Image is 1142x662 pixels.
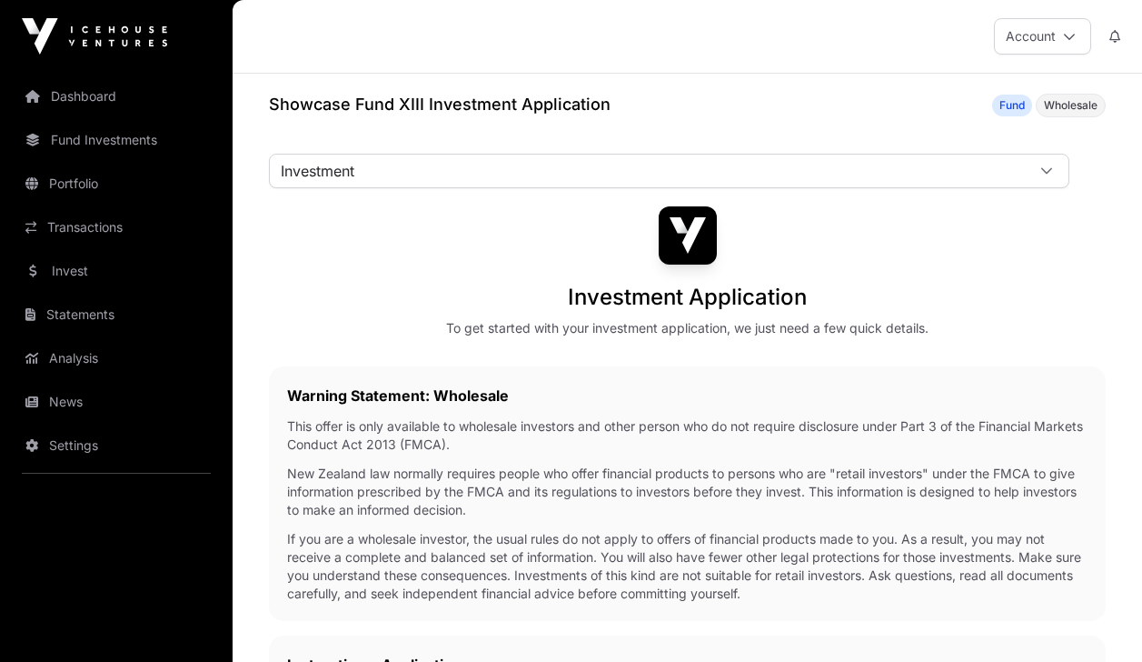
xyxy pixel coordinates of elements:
a: Transactions [15,207,218,247]
a: Fund Investments [15,120,218,160]
span: Wholesale [1044,98,1097,113]
a: Settings [15,426,218,466]
a: Invest [15,251,218,291]
a: Dashboard [15,76,218,116]
p: New Zealand law normally requires people who offer financial products to persons who are "retail ... [287,465,1087,519]
span: Fund [999,98,1025,113]
h1: Investment Application [568,283,807,312]
h1: Showcase Fund XIII Investment Application [269,92,611,117]
a: Analysis [15,338,218,378]
h2: Warning Statement: Wholesale [287,385,1087,406]
p: If you are a wholesale investor, the usual rules do not apply to offers of financial products mad... [287,530,1087,603]
img: Icehouse Ventures Logo [22,18,167,55]
a: News [15,382,218,422]
div: To get started with your investment application, we just need a few quick details. [446,319,928,337]
span: Investment [270,155,1025,187]
a: Statements [15,295,218,335]
a: Portfolio [15,164,218,204]
img: Showcase Fund XIII [659,206,717,265]
button: Account [994,18,1091,55]
p: This offer is only available to wholesale investors and other person who do not require disclosur... [287,417,1087,454]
